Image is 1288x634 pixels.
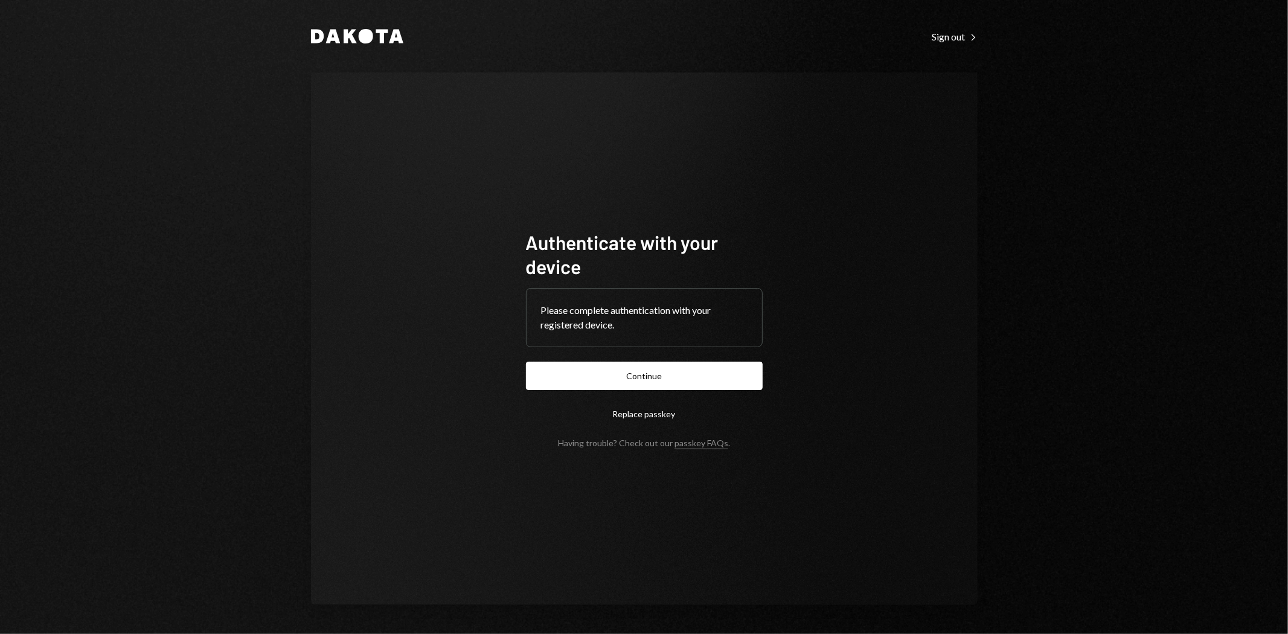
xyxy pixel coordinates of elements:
[558,438,730,448] div: Having trouble? Check out our .
[932,30,978,43] a: Sign out
[526,400,763,428] button: Replace passkey
[541,303,748,332] div: Please complete authentication with your registered device.
[526,362,763,390] button: Continue
[932,31,978,43] div: Sign out
[526,230,763,278] h1: Authenticate with your device
[674,438,728,449] a: passkey FAQs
